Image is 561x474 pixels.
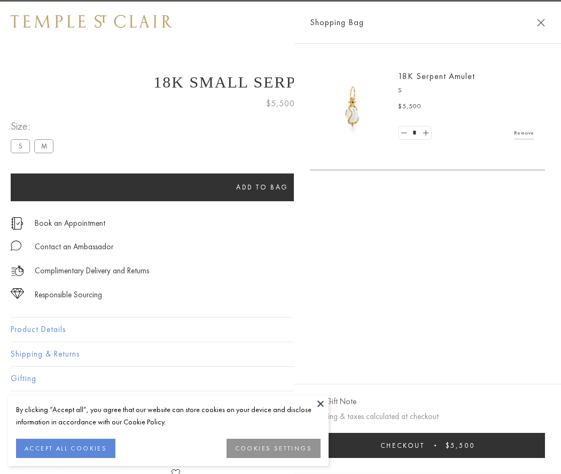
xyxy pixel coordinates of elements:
[35,217,105,229] a: Book an Appointment
[398,85,534,96] p: S
[446,441,475,450] span: $5,500
[310,15,364,29] span: Shopping Bag
[11,15,172,28] img: Temple St. Clair
[537,19,545,27] button: Close Shopping Bag
[399,127,409,140] a: Set quantity to 0
[310,410,545,423] p: Shipping & taxes calculated at checkout
[16,439,115,458] button: ACCEPT ALL COOKIES
[11,117,58,135] span: Size:
[380,441,425,450] span: Checkout
[35,264,149,278] p: Complimentary Delivery and Returns
[266,97,295,110] span: $5,500
[35,240,113,254] div: Contact an Ambassador
[310,433,545,458] button: Checkout $5,500
[321,75,385,139] img: P51836-E11SERPPV
[35,288,102,302] div: Responsible Sourcing
[398,101,422,112] span: $5,500
[227,439,321,458] button: COOKIES SETTINGS
[16,404,321,428] div: By clicking “Accept all”, you agree that our website can store cookies on your device and disclos...
[398,70,475,82] a: 18K Serpent Amulet
[236,183,289,192] span: Add to bag
[11,367,550,391] button: Gifting
[11,240,21,251] img: MessageIcon-01_2.svg
[420,127,431,140] a: Set quantity to 2
[11,264,24,278] img: icon_delivery.svg
[310,395,356,408] button: Add Gift Note
[11,139,30,153] label: S
[11,318,550,342] button: Product Details
[34,139,53,153] label: M
[11,288,24,299] img: icon_sourcing.svg
[11,73,550,91] h1: 18K Small Serpent Amulet
[11,217,24,230] img: icon_appointment.svg
[11,173,514,201] button: Add to bag
[11,342,550,366] button: Shipping & Returns
[514,127,534,139] a: Remove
